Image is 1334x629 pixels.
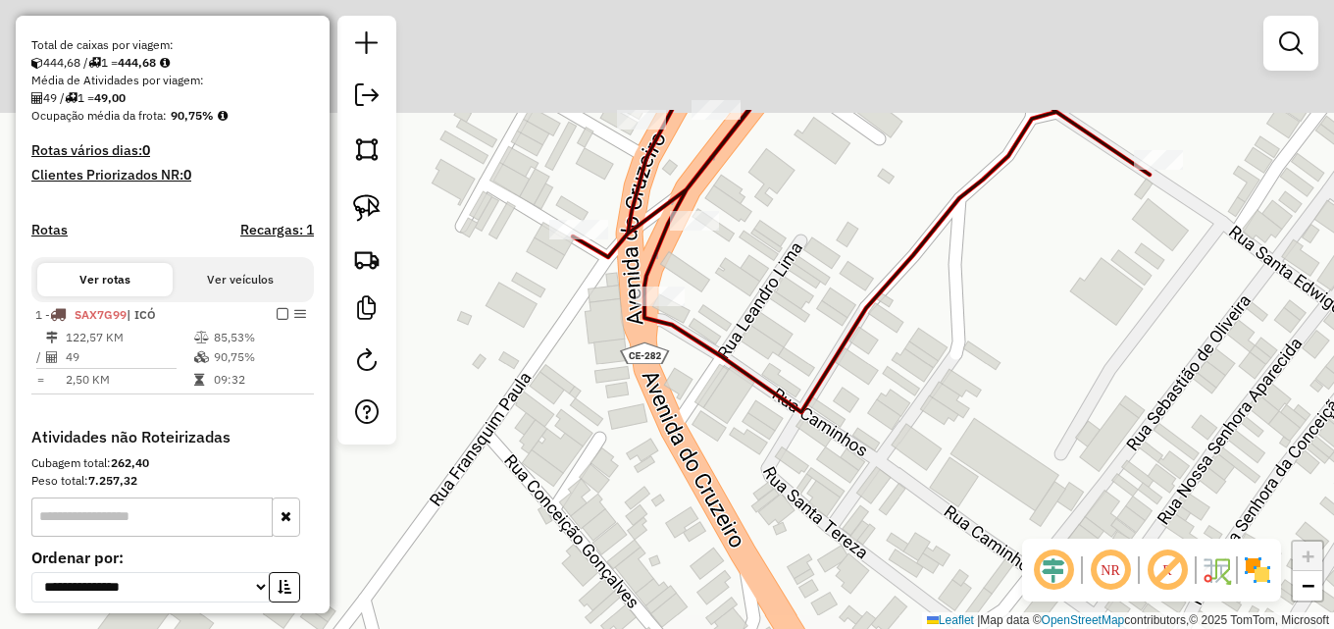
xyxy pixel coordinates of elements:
[31,546,314,569] label: Ordenar por:
[118,55,156,70] strong: 444,68
[31,167,314,183] h4: Clientes Priorizados NR:
[88,473,137,488] strong: 7.257,32
[171,108,214,123] strong: 90,75%
[1271,24,1310,63] a: Exibir filtros
[65,92,77,104] i: Total de rotas
[183,166,191,183] strong: 0
[1293,542,1322,571] a: Zoom in
[269,572,300,603] button: Ordem crescente
[65,347,193,367] td: 49
[240,222,314,238] h4: Recargas: 1
[35,307,156,322] span: 1 -
[31,36,314,54] div: Total de caixas por viagem:
[31,89,314,107] div: 49 / 1 =
[46,351,58,363] i: Total de Atividades
[75,307,127,322] span: SAX7G99
[35,347,45,367] td: /
[213,347,306,367] td: 90,75%
[1242,554,1273,586] img: Exibir/Ocultar setores
[31,428,314,446] h4: Atividades não Roteirizadas
[353,245,381,273] img: Criar rota
[142,141,150,159] strong: 0
[111,455,149,470] strong: 262,40
[1293,571,1322,601] a: Zoom out
[31,472,314,490] div: Peso total:
[160,57,170,69] i: Meta Caixas/viagem: 1,00 Diferença: 443,68
[35,370,45,390] td: =
[31,92,43,104] i: Total de Atividades
[194,374,204,386] i: Tempo total em rota
[31,454,314,472] div: Cubagem total:
[353,194,381,222] img: Selecionar atividades - laço
[65,370,193,390] td: 2,50 KM
[636,287,685,306] div: Atividade não roteirizada - MERCADINHO ACIOLY
[347,76,386,120] a: Exportar sessão
[213,370,306,390] td: 09:32
[1087,547,1134,594] span: Ocultar NR
[31,54,314,72] div: 444,68 / 1 =
[88,57,101,69] i: Total de rotas
[927,613,974,627] a: Leaflet
[37,263,173,296] button: Ver rotas
[94,90,126,105] strong: 49,00
[213,328,306,347] td: 85,53%
[1030,547,1077,594] span: Ocultar deslocamento
[1144,547,1191,594] span: Exibir rótulo
[1201,554,1232,586] img: Fluxo de ruas
[31,142,314,159] h4: Rotas vários dias:
[1042,613,1125,627] a: OpenStreetMap
[46,332,58,343] i: Distância Total
[31,108,167,123] span: Ocupação média da frota:
[173,263,308,296] button: Ver veículos
[353,135,381,163] img: Selecionar atividades - polígono
[65,328,193,347] td: 122,57 KM
[194,351,209,363] i: % de utilização da cubagem
[347,24,386,68] a: Nova sessão e pesquisa
[294,308,306,320] em: Opções
[277,308,288,320] em: Finalizar rota
[922,612,1334,629] div: Map data © contributors,© 2025 TomTom, Microsoft
[670,211,719,231] div: Atividade não roteirizada - MERC DOM VITAL
[31,222,68,238] a: Rotas
[977,613,980,627] span: |
[1302,573,1314,598] span: −
[127,307,156,322] span: | ICÓ
[194,332,209,343] i: % de utilização do peso
[347,288,386,333] a: Criar modelo
[617,110,666,130] div: Atividade não roteirizada - MERCANTIL H DIAS
[1302,544,1314,568] span: +
[347,341,386,385] a: Reroteirizar Sessão
[31,72,314,89] div: Média de Atividades por viagem:
[218,110,228,122] em: Média calculada utilizando a maior ocupação (%Peso ou %Cubagem) de cada rota da sessão. Rotas cro...
[345,237,388,281] a: Criar rota
[31,57,43,69] i: Cubagem total roteirizado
